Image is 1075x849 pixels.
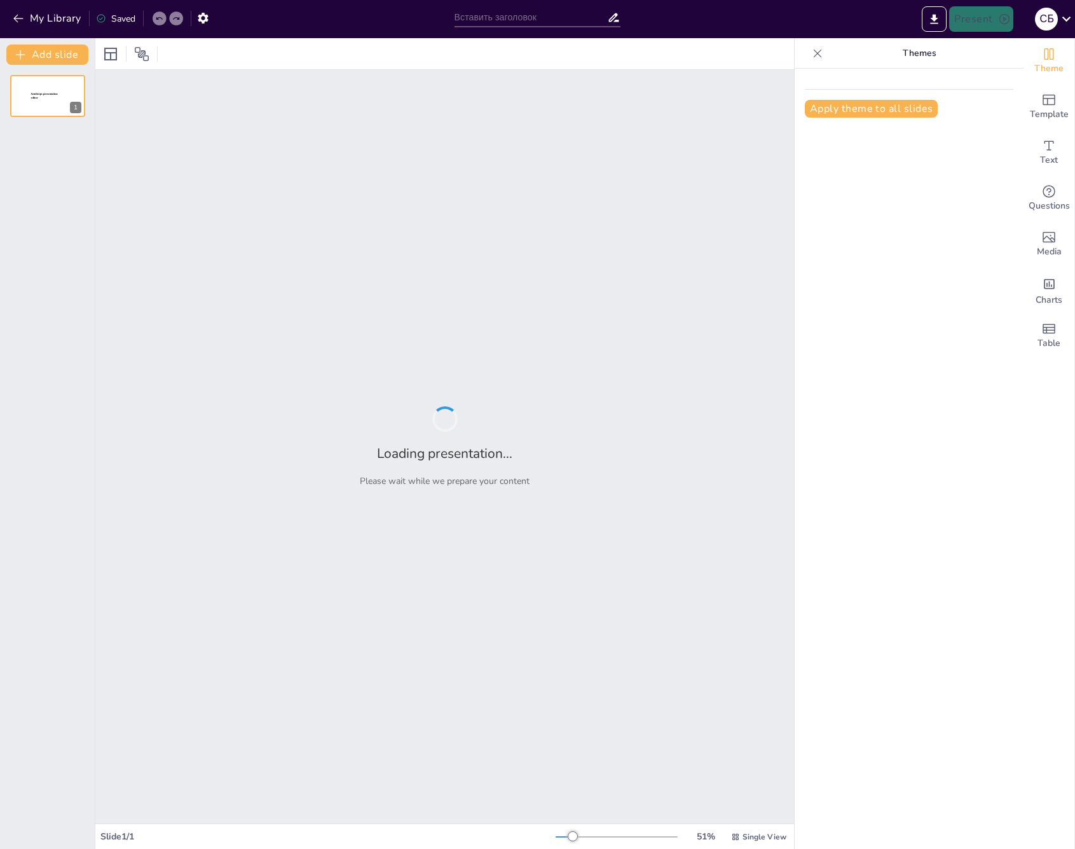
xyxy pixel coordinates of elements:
input: Вставить заголовок [455,8,608,27]
h2: Loading presentation... [377,445,512,462]
p: Themes [828,38,1011,69]
div: 51 % [690,831,721,843]
span: Table [1037,336,1060,350]
div: Добавить текстовые поля [1024,130,1074,176]
div: Добавить готовые слайды [1024,84,1074,130]
span: Sendsteps presentation editor [31,93,58,100]
div: 1 [10,75,85,117]
span: Позиция [134,46,149,62]
div: Saved [96,13,135,25]
span: Template [1030,107,1069,121]
div: Добавить диаграммы и графики [1024,267,1074,313]
div: С Б [1035,8,1058,31]
div: Изменить общую тему [1024,38,1074,84]
span: Theme [1034,62,1064,76]
div: Slide 1 / 1 [100,831,556,843]
div: 1 [70,102,81,113]
span: Charts [1036,293,1062,307]
button: Экспорт в PowerPoint [922,6,947,32]
span: Questions [1029,199,1070,213]
p: Please wait while we prepare your content [360,475,530,487]
span: Media [1037,245,1062,259]
button: С Б [1035,6,1058,32]
button: Apply theme to all slides [805,100,938,118]
div: Получайте информацию в режиме реального времени от своей аудитории [1024,176,1074,221]
span: Text [1040,153,1058,167]
button: Add slide [6,45,88,65]
button: My Library [10,8,86,29]
div: Макет [100,44,121,64]
div: Добавить таблицу [1024,313,1074,359]
span: Single View [743,832,786,842]
div: Добавление изображений, графики, фигур или видео [1024,221,1074,267]
button: Present [949,6,1013,32]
